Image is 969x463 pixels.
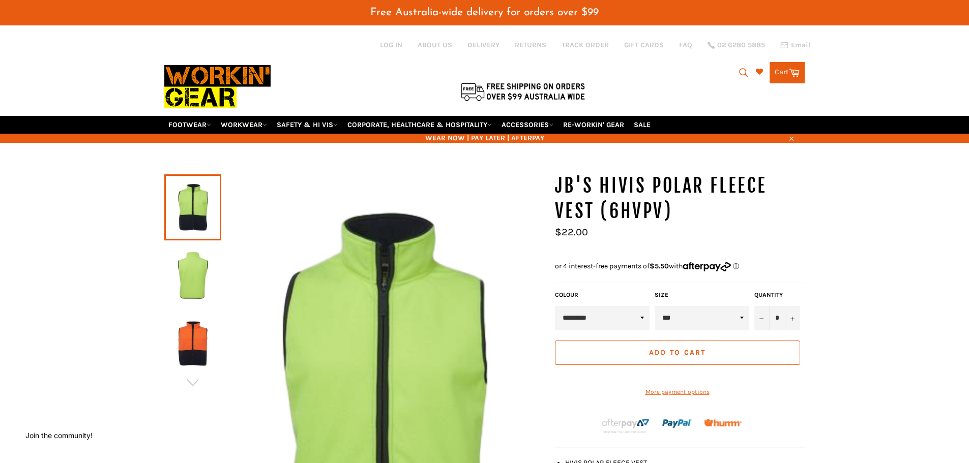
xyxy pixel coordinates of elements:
button: Reduce item quantity by one [754,306,770,330]
a: CORPORATE, HEALTHCARE & HOSPITALITY [343,116,496,134]
span: Add to Cart [649,348,706,357]
a: SAFETY & HI VIS [273,116,342,134]
a: Log in [380,41,402,49]
span: Email [791,42,810,49]
a: RE-WORKIN' GEAR [559,116,628,134]
a: 02 6280 5885 [708,42,765,49]
a: RETURNS [515,40,546,50]
button: Add to Cart [555,341,800,365]
img: paypal.png [662,409,692,439]
a: More payment options [555,388,800,396]
img: Flat $9.95 shipping Australia wide [459,81,586,102]
a: TRACK ORDER [562,40,609,50]
a: FOOTWEAR [164,116,215,134]
a: Email [780,41,810,49]
a: ACCESSORIES [497,116,557,134]
h1: JB'S HiVis Polar Fleece Vest (6HVPV) [555,173,805,224]
button: Increase item quantity by one [785,306,800,330]
a: GIFT CARDS [624,40,664,50]
label: Quantity [754,291,800,299]
span: $22.00 [555,226,588,238]
a: ABOUT US [418,40,452,50]
span: 02 6280 5885 [717,42,765,49]
a: FAQ [679,40,692,50]
img: JB'S 6HVPV HiVis Polar Fleece Vest - Workin' Gear [169,316,216,372]
img: Afterpay-Logo-on-dark-bg_large.png [601,417,651,435]
label: COLOUR [555,291,650,299]
a: WORKWEAR [217,116,271,134]
a: Cart [770,62,805,83]
img: JB'S 6HVPV HiVis Polar Fleece Vest - Workin' Gear [169,248,216,303]
span: Free Australia-wide delivery for orders over $99 [370,7,599,18]
img: Workin Gear leaders in Workwear, Safety Boots, PPE, Uniforms. Australia's No.1 in Workwear [164,58,271,115]
img: Humm_core_logo_RGB-01_300x60px_small_195d8312-4386-4de7-b182-0ef9b6303a37.png [704,419,742,427]
span: WEAR NOW | PAY LATER | AFTERPAY [164,133,805,143]
a: SALE [630,116,655,134]
label: Size [655,291,749,299]
a: DELIVERY [467,40,500,50]
button: Join the community! [25,431,93,440]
